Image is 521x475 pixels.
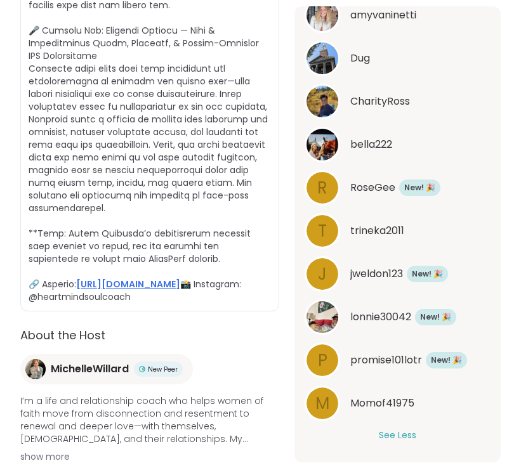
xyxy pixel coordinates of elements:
[20,354,193,384] a: MichelleWillardMichelleWillardNew PeerNew Peer
[305,299,491,335] a: lonnie30042lonnie30042New! 🎉
[379,429,416,442] button: See Less
[20,394,279,445] span: I’m a life and relationship coach who helps women of faith move from disconnection and resentment...
[420,311,451,322] span: New! 🎉
[305,386,491,421] a: MMomof41975
[318,348,327,373] span: p
[318,219,327,244] span: t
[305,170,491,205] a: RRoseGeeNew! 🎉
[76,278,180,290] a: [URL][DOMAIN_NAME]
[350,137,392,152] span: bella222
[404,182,435,193] span: New! 🎉
[315,391,329,416] span: M
[350,396,414,411] span: Momof41975
[51,361,129,377] span: MichelleWillard
[431,355,462,365] span: New! 🎉
[139,366,145,372] img: New Peer
[305,213,491,249] a: ttrineka2011
[305,41,491,76] a: DugDug
[25,359,46,379] img: MichelleWillard
[412,268,443,279] span: New! 🎉
[20,327,279,344] h2: About the Host
[350,223,404,238] span: trineka2011
[20,450,279,463] span: show more
[350,266,403,282] span: jweldon123
[307,301,338,333] img: lonnie30042
[148,365,178,374] span: New Peer
[307,86,338,117] img: CharityRoss
[350,8,416,23] span: amyvaninetti
[350,94,410,109] span: CharityRoss
[307,129,338,160] img: bella222
[307,42,338,74] img: Dug
[350,180,395,195] span: RoseGee
[305,84,491,119] a: CharityRossCharityRoss
[305,342,491,378] a: ppromise101lotrNew! 🎉
[350,309,411,325] span: lonnie30042
[305,127,491,162] a: bella222bella222
[317,176,327,200] span: R
[350,353,422,368] span: promise101lotr
[350,51,370,66] span: Dug
[318,262,327,287] span: j
[305,256,491,292] a: jjweldon123New! 🎉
